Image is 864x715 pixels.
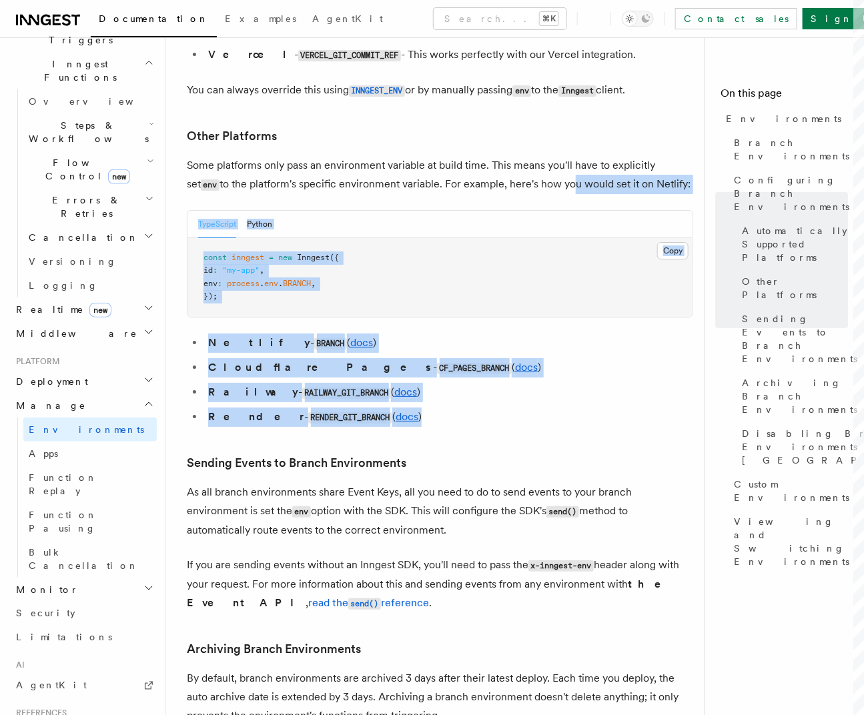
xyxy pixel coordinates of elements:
span: Overview [29,96,166,107]
a: Security [11,602,157,626]
span: Inngest [297,253,330,262]
span: AgentKit [312,13,383,24]
span: Platform [11,356,60,367]
a: Overview [23,89,157,113]
span: new [278,253,292,262]
span: Viewing and Switching Environments [734,515,849,568]
p: You can always override this using or by manually passing to the client. [187,81,693,100]
a: Archiving Branch Environments [187,640,361,658]
button: Realtimenew [11,297,157,321]
strong: Netlify [208,336,310,349]
a: Viewing and Switching Environments [729,510,848,574]
code: VERCEL_GIT_COMMIT_REF [298,50,401,61]
strong: Vercel [208,48,294,61]
code: RENDER_GIT_BRANCH [308,412,392,424]
span: = [269,253,274,262]
span: env [264,279,278,288]
code: Inngest [558,85,596,97]
span: Deployment [11,375,88,388]
button: Flow Controlnew [23,151,157,188]
span: Configuring Branch Environments [734,173,849,213]
a: AgentKit [304,4,391,36]
span: Environments [29,424,144,435]
span: Monitor [11,583,79,596]
button: Steps & Workflows [23,113,157,151]
p: As all branch environments share Event Keys, all you need to do to send events to your branch env... [187,483,693,540]
p: If you are sending events without an Inngest SDK, you'll need to pass the header along with your ... [187,556,693,613]
code: CF_PAGES_BRANCH [437,363,512,374]
a: Documentation [91,4,217,37]
a: docs [350,336,373,349]
code: x-inngest-env [528,560,594,572]
span: Documentation [99,13,209,24]
button: Python [247,211,272,238]
p: Some platforms only pass an environment variable at build time. This means you'll have to explici... [187,156,693,194]
a: Automatically Supported Platforms [737,219,848,269]
span: Errors & Retries [23,193,145,220]
span: , [260,265,264,275]
a: AgentKit [11,674,157,698]
li: - ( ) [204,383,693,402]
button: Copy [657,242,689,259]
span: . [260,279,264,288]
span: Custom Environments [734,478,849,504]
a: Custom Environments [729,472,848,510]
span: Examples [225,13,296,24]
button: Cancellation [23,225,157,249]
a: Limitations [11,626,157,650]
code: send() [348,598,381,610]
a: Function Replay [23,466,157,503]
a: read thesend()reference [308,596,429,609]
span: const [203,253,227,262]
span: BRANCH [283,279,311,288]
li: - ( ) [204,358,693,378]
button: Manage [11,394,157,418]
li: - - This works perfectly with our Vercel integration. [204,45,693,65]
kbd: ⌘K [540,12,558,25]
span: }); [203,291,218,301]
code: send() [546,506,579,518]
div: Inngest Functions [11,89,157,297]
span: Versioning [29,256,117,267]
li: - ( ) [204,333,693,353]
span: , [311,279,316,288]
span: inngest [232,253,264,262]
span: process [227,279,260,288]
strong: Render [208,410,304,423]
a: Apps [23,442,157,466]
a: Environments [721,107,848,131]
strong: Railway [208,386,298,398]
span: AI [11,660,25,671]
a: Other Platforms [737,269,848,307]
code: RAILWAY_GIT_BRANCH [302,388,391,399]
code: BRANCH [314,338,347,349]
a: Function Pausing [23,503,157,540]
span: Other Platforms [742,275,848,301]
a: INNGEST_ENV [349,83,405,96]
span: Logging [29,280,98,291]
button: Monitor [11,578,157,602]
span: : [213,265,218,275]
h4: On this page [721,85,848,107]
a: docs [515,361,538,374]
span: Manage [11,399,86,412]
a: Sending Events to Branch Environments [737,307,848,371]
span: AgentKit [16,680,87,691]
li: - ( ) [204,408,693,427]
a: Branch Environments [729,131,848,168]
a: Examples [217,4,304,36]
span: "my-app" [222,265,260,275]
a: Bulk Cancellation [23,540,157,578]
div: Manage [11,418,157,578]
strong: the Event API [187,578,680,609]
code: INNGEST_ENV [349,85,405,97]
span: Branch Environments [734,136,849,163]
span: Function Replay [29,472,97,496]
a: Logging [23,273,157,297]
a: Configuring Branch Environments [729,168,848,219]
a: Archiving Branch Environments [737,371,848,422]
span: Apps [29,448,58,459]
span: env [203,279,218,288]
span: Cancellation [23,231,139,244]
span: Limitations [16,632,112,643]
